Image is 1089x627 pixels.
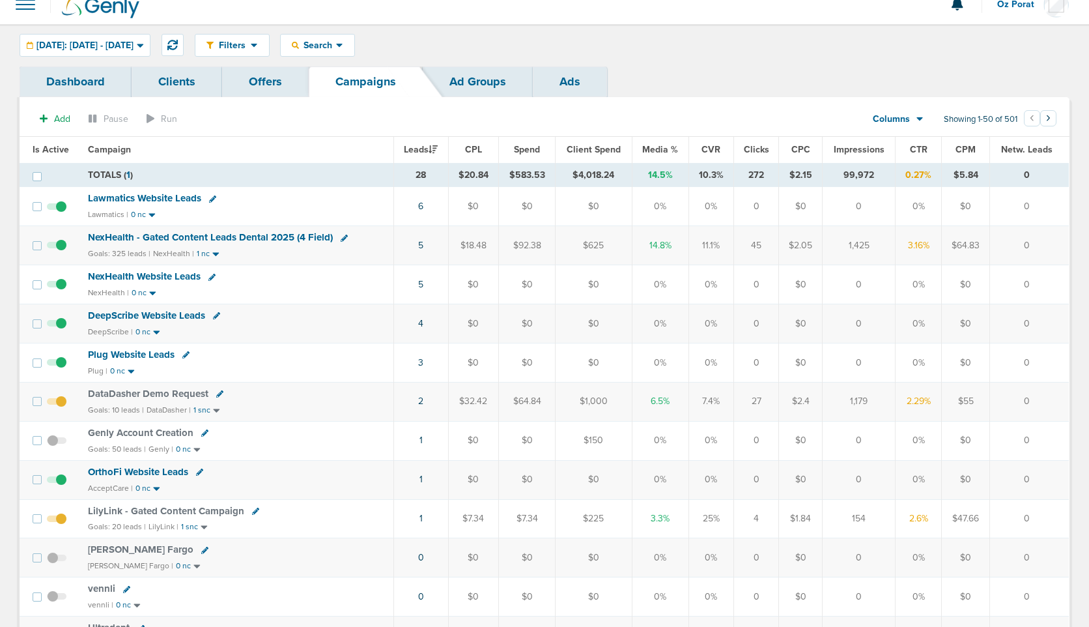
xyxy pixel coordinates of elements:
td: 4 [733,499,779,538]
td: 0 [990,304,1069,343]
span: Leads [404,144,438,155]
td: $20.84 [448,163,498,187]
td: 0 [990,577,1069,617]
td: 1,425 [822,226,895,265]
td: 0% [896,187,942,226]
span: CVR [701,144,720,155]
a: 6 [418,201,423,212]
td: $0 [498,304,555,343]
td: $0 [556,460,632,499]
span: LilyLink - Gated Content Campaign [88,505,244,517]
td: $0 [779,460,822,499]
td: $0 [448,265,498,304]
td: 7.4% [689,382,734,421]
td: $0 [941,577,989,617]
a: 4 [418,318,423,329]
span: Genly Account Creation [88,427,193,439]
td: $150 [556,421,632,460]
small: 1 snc [181,522,198,532]
td: 0 [733,343,779,382]
span: Clicks [744,144,769,155]
a: 1 [419,474,423,485]
td: $7.34 [498,499,555,538]
td: 0% [632,343,688,382]
td: 0% [896,538,942,577]
td: 99,972 [822,163,895,187]
small: 1 snc [193,405,210,415]
span: Showing 1-50 of 501 [944,114,1017,125]
td: $0 [448,538,498,577]
td: $0 [448,304,498,343]
td: 0 [822,577,895,617]
td: 0 [733,265,779,304]
td: 14.5% [632,163,688,187]
td: 0 [990,538,1069,577]
td: 0% [632,304,688,343]
small: vennli | [88,600,113,609]
td: $0 [941,265,989,304]
a: Ad Groups [423,66,533,97]
td: $0 [556,538,632,577]
td: $7.34 [448,499,498,538]
td: 3.16% [896,226,942,265]
td: 272 [733,163,779,187]
td: 0 [990,382,1069,421]
span: Add [54,113,70,124]
td: $5.84 [941,163,989,187]
td: $0 [779,538,822,577]
td: $0 [556,343,632,382]
td: 27 [733,382,779,421]
td: 0 [822,343,895,382]
td: 0% [632,460,688,499]
td: $0 [941,538,989,577]
small: Genly | [148,445,173,454]
td: $0 [498,421,555,460]
td: 0.27% [896,163,942,187]
td: $0 [941,187,989,226]
td: $0 [498,343,555,382]
small: 0 nc [132,288,147,298]
td: $0 [556,577,632,617]
td: $2.4 [779,382,822,421]
td: 0% [689,265,734,304]
span: Lawmatics Website Leads [88,192,201,204]
small: 1 nc [197,249,210,259]
span: CTR [910,144,927,155]
td: $0 [556,304,632,343]
span: DataDasher Demo Request [88,388,208,400]
td: 154 [822,499,895,538]
td: 0% [896,343,942,382]
td: 0 [822,265,895,304]
td: 0 [822,304,895,343]
td: 0 [733,421,779,460]
small: NexHealth | [88,288,129,297]
small: 0 nc [110,366,125,376]
td: $0 [448,460,498,499]
td: 0 [733,304,779,343]
small: 0 nc [131,210,146,220]
td: 0% [896,421,942,460]
td: 0 [990,226,1069,265]
small: AcceptCare | [88,484,133,493]
td: 0 [990,187,1069,226]
td: 10.3% [689,163,734,187]
td: $0 [779,343,822,382]
a: Dashboard [20,66,132,97]
td: 0% [689,187,734,226]
small: 0 nc [135,484,150,493]
a: 2 [418,396,423,407]
td: 0 [990,265,1069,304]
td: $0 [941,304,989,343]
td: $0 [498,538,555,577]
span: NexHealth Website Leads [88,270,201,282]
span: Search [299,40,336,51]
td: 0 [990,421,1069,460]
td: $0 [779,421,822,460]
td: $18.48 [448,226,498,265]
td: $92.38 [498,226,555,265]
small: DataDasher | [147,405,191,415]
span: DeepScribe Website Leads [88,310,205,321]
td: $225 [556,499,632,538]
td: 0% [632,421,688,460]
td: $0 [498,577,555,617]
